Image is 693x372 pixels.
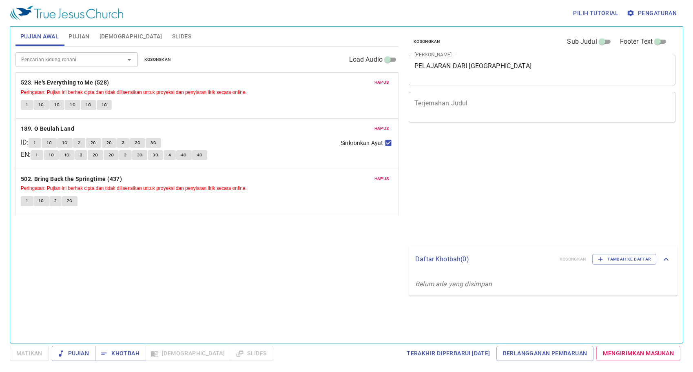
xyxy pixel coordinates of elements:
[20,31,59,42] span: Pujian Awal
[46,139,52,147] span: 1C
[64,151,70,159] span: 1C
[38,197,44,205] span: 1C
[75,150,87,160] button: 2
[573,8,618,18] span: Pilih tutorial
[65,100,80,110] button: 1C
[603,348,674,359] span: Mengirimkan Masukan
[181,151,187,159] span: 4C
[374,79,389,86] span: Hapus
[341,139,383,147] span: Sinkronkan Ayat
[168,151,171,159] span: 4
[21,150,31,160] p: EN :
[137,151,143,159] span: 3C
[415,280,492,288] i: Belum ada yang disimpan
[26,197,28,205] span: 1
[35,151,38,159] span: 1
[102,138,117,148] button: 2C
[21,78,109,88] b: 523. He's Everything to Me (528)
[54,197,57,205] span: 2
[62,139,68,147] span: 1C
[370,174,394,184] button: Hapus
[106,139,112,147] span: 2C
[59,150,75,160] button: 1C
[52,346,95,361] button: Pujian
[124,151,126,159] span: 3
[135,139,141,147] span: 3C
[570,6,622,21] button: Pilih tutorial
[70,101,75,109] span: 1C
[409,37,445,47] button: Kosongkan
[124,54,135,65] button: Open
[405,131,623,243] iframe: from-child
[596,346,680,361] a: Mengirimkan Masukan
[91,139,96,147] span: 2C
[151,139,156,147] span: 3C
[122,139,124,147] span: 3
[21,100,33,110] button: 1
[414,62,670,78] textarea: PELAJARAN DARI [GEOGRAPHIC_DATA]
[88,150,103,160] button: 2C
[592,254,656,265] button: Tambah ke Daftar
[415,254,553,264] p: Daftar Khotbah ( 0 )
[132,150,148,160] button: 3C
[374,125,389,132] span: Hapus
[403,346,493,361] a: Terakhir Diperbarui [DATE]
[108,151,114,159] span: 2C
[49,100,65,110] button: 1C
[144,56,171,63] span: Kosongkan
[176,150,192,160] button: 4C
[49,196,62,206] button: 2
[29,138,41,148] button: 1
[102,101,107,109] span: 1C
[192,150,208,160] button: 4C
[21,185,247,191] small: Peringatan: Pujian ini berhak cipta dan tidak dilisensikan untuk proyeksi dan penyiaran lirik sec...
[164,150,176,160] button: 4
[21,174,124,184] button: 502. Bring Back the Springtime (437)
[62,196,77,206] button: 2C
[407,348,490,359] span: Terakhir Diperbarui [DATE]
[117,138,129,148] button: 3
[44,150,59,160] button: 1C
[370,124,394,134] button: Hapus
[374,175,389,183] span: Hapus
[148,150,163,160] button: 3C
[93,151,98,159] span: 2C
[139,55,176,65] button: Kosongkan
[598,256,651,263] span: Tambah ke Daftar
[81,100,96,110] button: 1C
[97,100,112,110] button: 1C
[69,31,89,42] span: Pujian
[67,197,73,205] span: 2C
[26,101,28,109] span: 1
[21,124,74,134] b: 189. O Beulah Land
[95,346,146,361] button: Khotbah
[58,348,89,359] span: Pujian
[31,150,43,160] button: 1
[620,37,653,47] span: Footer Text
[153,151,158,159] span: 3C
[21,196,33,206] button: 1
[33,139,36,147] span: 1
[33,196,49,206] button: 1C
[567,37,597,47] span: Sub Judul
[119,150,131,160] button: 3
[146,138,161,148] button: 3C
[38,101,44,109] span: 1C
[49,151,54,159] span: 1C
[73,138,85,148] button: 2
[86,101,91,109] span: 1C
[197,151,203,159] span: 4C
[57,138,73,148] button: 1C
[78,139,80,147] span: 2
[86,138,101,148] button: 2C
[104,150,119,160] button: 2C
[496,346,594,361] a: Berlangganan Pembaruan
[409,246,678,273] div: Daftar Khotbah(0)KosongkanTambah ke Daftar
[503,348,587,359] span: Berlangganan Pembaruan
[414,38,440,45] span: Kosongkan
[33,100,49,110] button: 1C
[628,8,677,18] span: Pengaturan
[21,78,111,88] button: 523. He's Everything to Me (528)
[21,138,29,147] p: ID :
[172,31,191,42] span: Slides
